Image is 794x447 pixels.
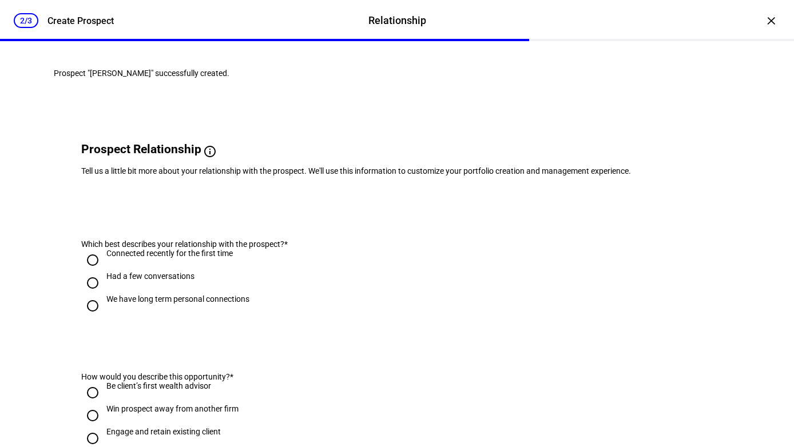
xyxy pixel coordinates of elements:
div: Engage and retain existing client [106,427,221,436]
div: Had a few conversations [106,272,194,281]
div: Connected recently for the first time [106,249,233,258]
div: Relationship [368,13,426,28]
span: How would you describe this opportunity? [81,372,230,381]
div: × [762,11,780,30]
span: Prospect Relationship [81,142,201,156]
mat-icon: info [203,145,217,158]
div: We have long term personal connections [106,294,249,304]
div: Prospect "[PERSON_NAME]" successfully created. [54,69,740,78]
div: Tell us a little bit more about your relationship with the prospect. We'll use this information t... [81,166,713,175]
div: Be client’s first wealth advisor [106,381,211,390]
div: Create Prospect [47,15,114,26]
div: 2/3 [14,13,38,28]
span: Which best describes your relationship with the prospect? [81,240,284,249]
span: Why we ask [217,145,288,158]
div: Win prospect away from another firm [106,404,239,413]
